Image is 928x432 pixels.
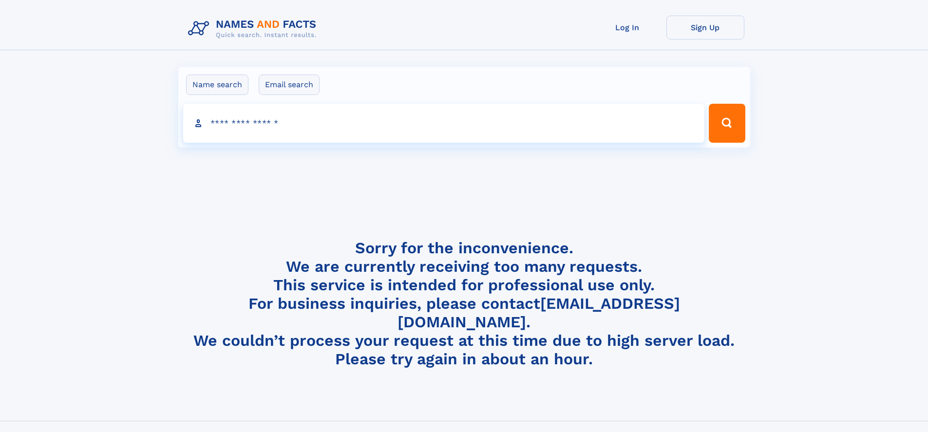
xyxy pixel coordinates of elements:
[186,75,248,95] label: Name search
[398,294,680,331] a: [EMAIL_ADDRESS][DOMAIN_NAME]
[184,239,744,369] h4: Sorry for the inconvenience. We are currently receiving too many requests. This service is intend...
[184,16,324,42] img: Logo Names and Facts
[588,16,666,39] a: Log In
[259,75,320,95] label: Email search
[709,104,745,143] button: Search Button
[183,104,705,143] input: search input
[666,16,744,39] a: Sign Up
